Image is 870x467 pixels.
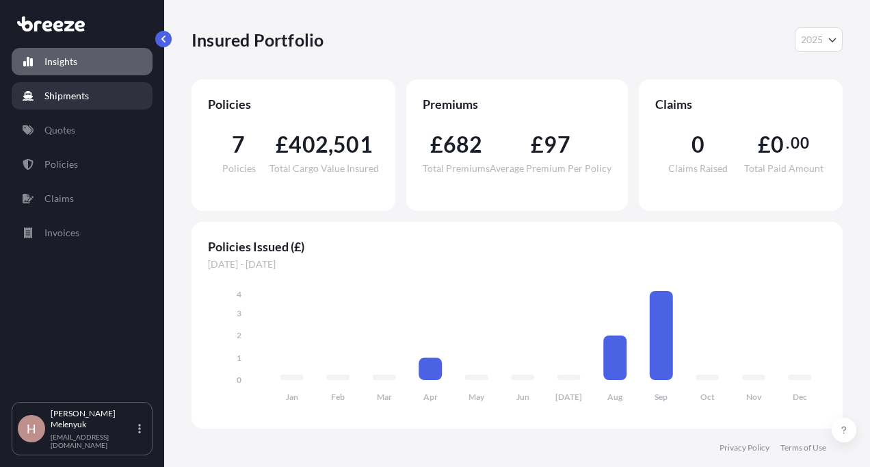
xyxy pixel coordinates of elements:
span: Total Cargo Value Insured [269,164,379,173]
span: £ [430,134,443,155]
a: Claims [12,185,153,212]
p: Insights [44,55,77,68]
tspan: 1 [237,353,241,363]
tspan: Apr [423,392,438,402]
span: 97 [544,134,570,155]
a: Invoices [12,219,153,247]
span: Policies [208,96,379,112]
span: £ [531,134,544,155]
tspan: Jan [286,392,298,402]
span: 0 [771,134,784,155]
p: Quotes [44,123,75,137]
a: Shipments [12,82,153,110]
p: Invoices [44,226,79,240]
tspan: 2 [237,330,241,340]
tspan: Nov [746,392,762,402]
a: Terms of Use [780,442,826,453]
a: Policies [12,151,153,178]
p: Policies [44,157,78,171]
p: Claims [44,192,74,205]
span: Claims Raised [668,164,728,173]
tspan: 0 [237,375,241,385]
a: Privacy Policy [720,442,769,453]
span: 402 [289,134,328,155]
span: Total Paid Amount [744,164,823,173]
tspan: Jun [516,392,529,402]
span: Total Premiums [423,164,490,173]
span: £ [758,134,771,155]
span: 0 [691,134,704,155]
p: Shipments [44,89,89,103]
tspan: [DATE] [555,392,582,402]
span: , [328,134,333,155]
span: 2025 [801,33,823,47]
span: 682 [443,134,483,155]
span: [DATE] - [DATE] [208,257,826,271]
span: £ [276,134,289,155]
tspan: Dec [793,392,807,402]
p: [PERSON_NAME] Melenyuk [51,408,135,430]
a: Insights [12,48,153,75]
span: Policies [222,164,256,173]
tspan: Feb [331,392,345,402]
span: 501 [333,134,373,155]
span: 7 [232,134,245,155]
span: . [786,138,789,149]
span: 00 [791,138,808,149]
tspan: Mar [377,392,392,402]
tspan: May [469,392,485,402]
span: Average Premium Per Policy [490,164,611,173]
tspan: Oct [700,392,715,402]
span: H [27,422,36,436]
span: Policies Issued (£) [208,238,826,255]
p: [EMAIL_ADDRESS][DOMAIN_NAME] [51,433,135,449]
button: Year Selector [795,27,843,52]
tspan: 3 [237,308,241,318]
p: Insured Portfolio [192,29,324,51]
span: Premiums [423,96,611,112]
span: Claims [655,96,826,112]
tspan: Aug [607,392,623,402]
tspan: 4 [237,289,241,299]
tspan: Sep [655,392,668,402]
a: Quotes [12,116,153,144]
